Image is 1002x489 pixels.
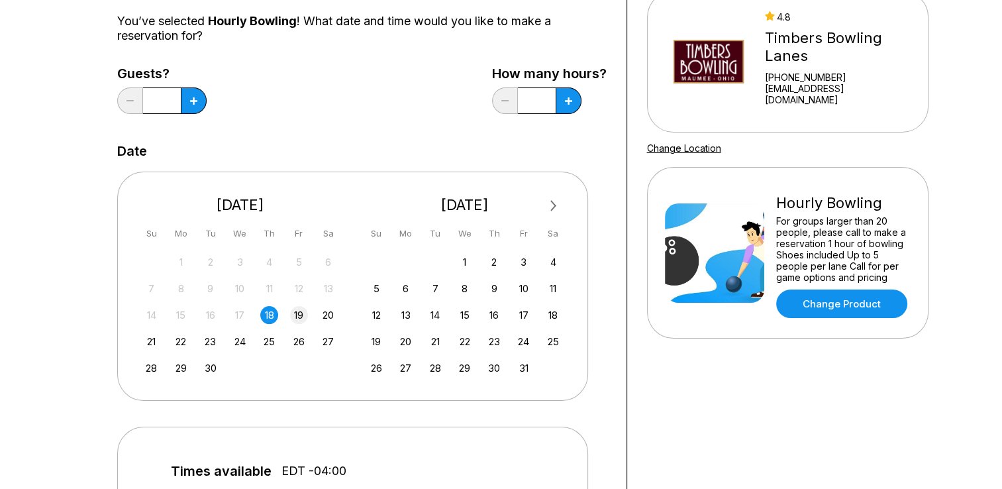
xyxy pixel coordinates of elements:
div: Choose Thursday, October 2nd, 2025 [485,253,503,271]
button: Next Month [543,195,564,217]
div: Not available Sunday, September 14th, 2025 [142,306,160,324]
div: Not available Wednesday, September 17th, 2025 [231,306,249,324]
div: Su [368,225,385,243]
div: Not available Monday, September 15th, 2025 [172,306,190,324]
div: Choose Saturday, October 4th, 2025 [544,253,562,271]
div: Mo [397,225,415,243]
div: [DATE] [362,196,568,214]
span: Hourly Bowling [208,14,297,28]
div: Not available Friday, September 12th, 2025 [290,280,308,298]
div: You’ve selected ! What date and time would you like to make a reservation for? [117,14,607,43]
div: Choose Tuesday, October 14th, 2025 [426,306,444,324]
div: Choose Friday, September 19th, 2025 [290,306,308,324]
div: Choose Wednesday, October 8th, 2025 [456,280,474,298]
div: Th [485,225,503,243]
div: Not available Saturday, September 13th, 2025 [319,280,337,298]
div: Choose Friday, October 17th, 2025 [515,306,532,324]
div: Sa [544,225,562,243]
div: Choose Thursday, October 16th, 2025 [485,306,503,324]
div: We [456,225,474,243]
a: Change Location [647,142,721,154]
div: Mo [172,225,190,243]
div: Choose Friday, October 24th, 2025 [515,333,532,351]
div: Choose Saturday, September 27th, 2025 [319,333,337,351]
div: Not available Wednesday, September 3rd, 2025 [231,253,249,271]
div: Choose Sunday, October 26th, 2025 [368,359,385,377]
div: Not available Monday, September 8th, 2025 [172,280,190,298]
div: Not available Thursday, September 4th, 2025 [260,253,278,271]
div: Choose Monday, September 22nd, 2025 [172,333,190,351]
label: Date [117,144,147,158]
div: Su [142,225,160,243]
div: Choose Thursday, September 25th, 2025 [260,333,278,351]
label: Guests? [117,66,207,81]
div: Not available Saturday, September 6th, 2025 [319,253,337,271]
div: Choose Saturday, October 18th, 2025 [544,306,562,324]
div: Choose Monday, October 6th, 2025 [397,280,415,298]
div: We [231,225,249,243]
div: Choose Monday, September 29th, 2025 [172,359,190,377]
div: Sa [319,225,337,243]
span: Times available [171,464,272,478]
div: Th [260,225,278,243]
label: How many hours? [492,66,607,81]
div: Not available Thursday, September 11th, 2025 [260,280,278,298]
div: Choose Thursday, September 18th, 2025 [260,306,278,324]
div: Not available Monday, September 1st, 2025 [172,253,190,271]
div: Fr [290,225,308,243]
div: month 2025-10 [366,252,564,377]
div: Not available Tuesday, September 16th, 2025 [201,306,219,324]
div: Choose Wednesday, October 15th, 2025 [456,306,474,324]
a: [EMAIL_ADDRESS][DOMAIN_NAME] [765,83,911,105]
div: Choose Sunday, September 28th, 2025 [142,359,160,377]
div: Choose Monday, October 27th, 2025 [397,359,415,377]
div: Not available Friday, September 5th, 2025 [290,253,308,271]
div: Not available Tuesday, September 2nd, 2025 [201,253,219,271]
div: Choose Thursday, October 9th, 2025 [485,280,503,298]
div: Choose Tuesday, October 28th, 2025 [426,359,444,377]
a: Change Product [776,290,907,318]
div: Choose Wednesday, September 24th, 2025 [231,333,249,351]
div: Choose Saturday, October 11th, 2025 [544,280,562,298]
div: Choose Sunday, October 12th, 2025 [368,306,385,324]
div: Choose Saturday, October 25th, 2025 [544,333,562,351]
div: Choose Wednesday, October 29th, 2025 [456,359,474,377]
div: Not available Wednesday, September 10th, 2025 [231,280,249,298]
div: Choose Tuesday, September 30th, 2025 [201,359,219,377]
div: Choose Friday, October 31st, 2025 [515,359,532,377]
div: Choose Monday, October 13th, 2025 [397,306,415,324]
img: Hourly Bowling [665,203,764,303]
img: Timbers Bowling Lanes [665,12,753,111]
div: Timbers Bowling Lanes [765,29,911,65]
div: Choose Friday, October 10th, 2025 [515,280,532,298]
div: For groups larger than 20 people, please call to make a reservation 1 hour of bowling Shoes inclu... [776,215,911,283]
div: Choose Friday, September 26th, 2025 [290,333,308,351]
div: Not available Sunday, September 7th, 2025 [142,280,160,298]
div: Choose Wednesday, October 1st, 2025 [456,253,474,271]
div: Tu [426,225,444,243]
div: Choose Monday, October 20th, 2025 [397,333,415,351]
div: Choose Tuesday, October 21st, 2025 [426,333,444,351]
div: Tu [201,225,219,243]
div: month 2025-09 [141,252,340,377]
div: 4.8 [765,11,911,23]
div: Choose Tuesday, October 7th, 2025 [426,280,444,298]
div: [DATE] [138,196,343,214]
div: Choose Thursday, October 30th, 2025 [485,359,503,377]
div: Choose Sunday, October 19th, 2025 [368,333,385,351]
span: EDT -04:00 [281,464,346,478]
div: Choose Tuesday, September 23rd, 2025 [201,333,219,351]
div: Hourly Bowling [776,194,911,212]
div: Choose Friday, October 3rd, 2025 [515,253,532,271]
div: [PHONE_NUMBER] [765,72,911,83]
div: Choose Saturday, September 20th, 2025 [319,306,337,324]
div: Choose Wednesday, October 22nd, 2025 [456,333,474,351]
div: Choose Sunday, October 5th, 2025 [368,280,385,298]
div: Fr [515,225,532,243]
div: Choose Thursday, October 23rd, 2025 [485,333,503,351]
div: Choose Sunday, September 21st, 2025 [142,333,160,351]
div: Not available Tuesday, September 9th, 2025 [201,280,219,298]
